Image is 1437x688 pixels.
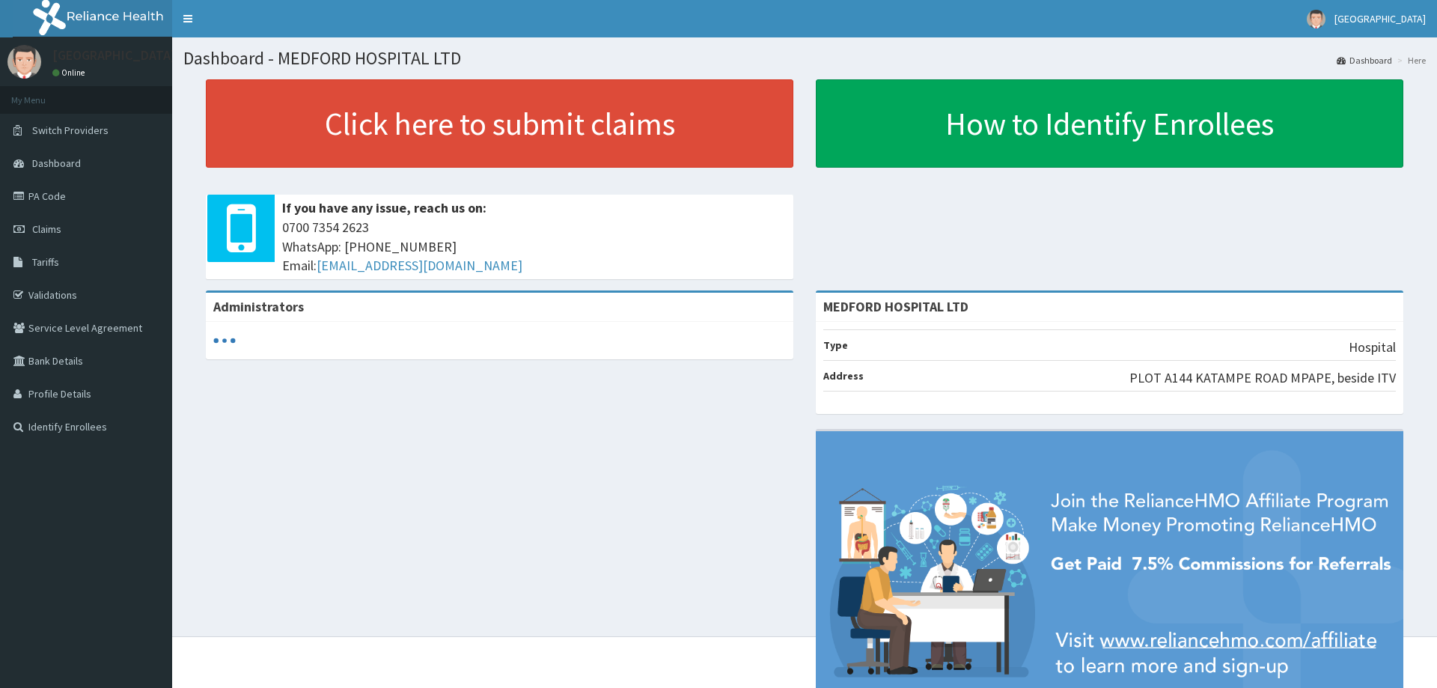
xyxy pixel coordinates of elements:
[1334,12,1426,25] span: [GEOGRAPHIC_DATA]
[816,79,1403,168] a: How to Identify Enrollees
[32,156,81,170] span: Dashboard
[32,222,61,236] span: Claims
[52,67,88,78] a: Online
[282,199,486,216] b: If you have any issue, reach us on:
[282,218,786,275] span: 0700 7354 2623 WhatsApp: [PHONE_NUMBER] Email:
[823,369,864,383] b: Address
[1394,54,1426,67] li: Here
[317,257,522,274] a: [EMAIL_ADDRESS][DOMAIN_NAME]
[1307,10,1325,28] img: User Image
[7,45,41,79] img: User Image
[213,298,304,315] b: Administrators
[52,49,176,62] p: [GEOGRAPHIC_DATA]
[206,79,793,168] a: Click here to submit claims
[1349,338,1396,357] p: Hospital
[1129,368,1396,388] p: PLOT A144 KATAMPE ROAD MPAPE, beside ITV
[213,329,236,352] svg: audio-loading
[183,49,1426,68] h1: Dashboard - MEDFORD HOSPITAL LTD
[823,338,848,352] b: Type
[1337,54,1392,67] a: Dashboard
[32,124,109,137] span: Switch Providers
[823,298,968,315] strong: MEDFORD HOSPITAL LTD
[32,255,59,269] span: Tariffs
